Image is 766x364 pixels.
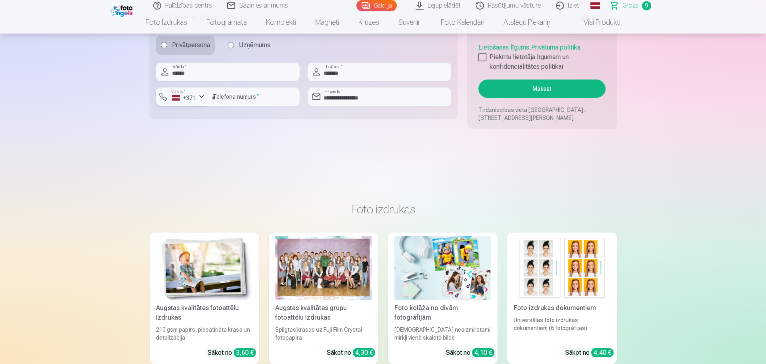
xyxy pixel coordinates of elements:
[394,236,491,300] img: Foto kolāža no divām fotogrāfijām
[622,1,639,10] span: Grozs
[153,303,256,322] div: Augstas kvalitātes fotoattēlu izdrukas
[136,11,197,34] a: Foto izdrukas
[223,36,275,55] label: Uzņēmums
[510,303,614,313] div: Foto izdrukas dokumentiem
[510,316,614,342] div: Universālas foto izdrukas dokumentiem (6 fotogrāfijas)
[272,326,375,342] div: Spilgtas krāsas uz Fuji Film Crystal fotopapīra
[391,303,494,322] div: Foto kolāža no divām fotogrāfijām
[156,202,610,217] h3: Foto izdrukas
[156,36,215,55] label: Privātpersona
[446,348,494,358] div: Sākot no
[478,106,605,122] p: Tirdzniecības vieta [GEOGRAPHIC_DATA], [STREET_ADDRESS][PERSON_NAME]
[269,233,378,364] a: Augstas kvalitātes grupu fotoattēlu izdrukasSpilgtas krāsas uz Fuji Film Crystal fotopapīraSākot ...
[156,236,253,300] img: Augstas kvalitātes fotoattēlu izdrukas
[172,94,196,102] div: +371
[478,44,529,51] a: Lietošanas līgums
[234,348,256,357] div: 3,60 €
[349,11,389,34] a: Krūzes
[169,89,188,95] label: Valsts
[389,11,431,34] a: Suvenīri
[228,42,234,48] input: Uzņēmums
[161,42,167,48] input: Privātpersona
[153,326,256,342] div: 210 gsm papīrs, piesātināta krāsa un detalizācija
[353,348,375,357] div: 4,30 €
[565,348,614,358] div: Sākot no
[431,11,494,34] a: Foto kalendāri
[472,348,494,357] div: 4,10 €
[642,1,651,10] span: 9
[150,233,259,364] a: Augstas kvalitātes fotoattēlu izdrukasAugstas kvalitātes fotoattēlu izdrukas210 gsm papīrs, piesā...
[110,3,135,17] img: /fa1
[156,88,208,106] button: Valsts*+371
[531,44,580,51] a: Privātuma politika
[306,11,349,34] a: Magnēti
[507,233,617,364] a: Foto izdrukas dokumentiemFoto izdrukas dokumentiemUniversālas foto izdrukas dokumentiem (6 fotogr...
[197,11,256,34] a: Fotogrāmata
[478,80,605,98] button: Maksāt
[514,236,610,300] img: Foto izdrukas dokumentiem
[591,348,614,357] div: 4,40 €
[478,40,605,72] div: ,
[272,303,375,322] div: Augstas kvalitātes grupu fotoattēlu izdrukas
[256,11,306,34] a: Komplekti
[494,11,561,34] a: Atslēgu piekariņi
[388,233,498,364] a: Foto kolāža no divām fotogrāfijāmFoto kolāža no divām fotogrāfijām[DEMOGRAPHIC_DATA] neaizmirstam...
[327,348,375,358] div: Sākot no
[208,348,256,358] div: Sākot no
[478,52,605,72] label: Piekrītu lietotāja līgumam un konfidencialitātes politikai
[391,326,494,342] div: [DEMOGRAPHIC_DATA] neaizmirstami mirkļi vienā skaistā bildē
[561,11,630,34] a: Visi produkti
